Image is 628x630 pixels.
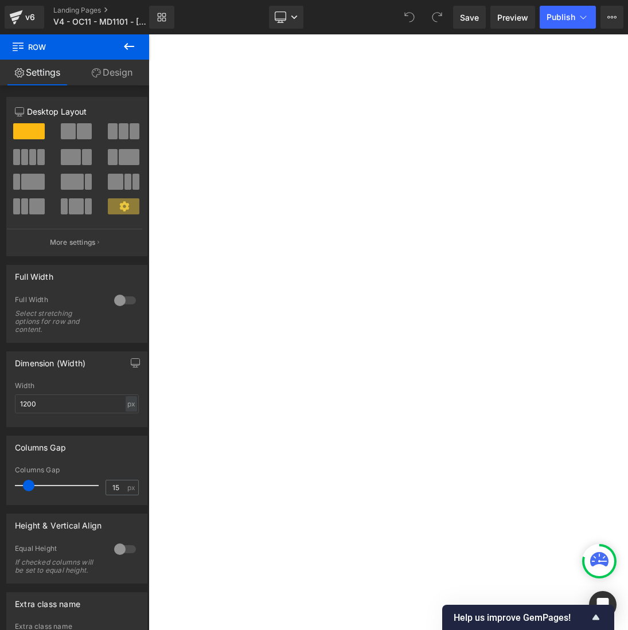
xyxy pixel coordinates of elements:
div: Extra class name [15,593,80,609]
span: Row [11,34,126,60]
input: auto [15,394,139,413]
button: Redo [426,6,448,29]
div: Height & Vertical Align [15,514,102,530]
button: Publish [540,6,596,29]
a: Landing Pages [53,6,168,15]
a: Preview [490,6,535,29]
div: Dimension (Width) [15,352,85,368]
div: v6 [23,10,37,25]
button: Undo [398,6,421,29]
span: Publish [547,13,575,22]
div: Full Width [15,295,103,307]
button: More settings [7,229,142,256]
div: Open Intercom Messenger [589,591,617,619]
button: Show survey - Help us improve GemPages! [454,611,603,624]
a: Design [75,60,149,85]
a: v6 [5,6,44,29]
div: Columns Gap [15,436,66,452]
div: Equal Height [15,544,103,556]
a: New Library [149,6,174,29]
div: Columns Gap [15,466,139,474]
span: V4 - OC11 - MD1101 - [DATE] [53,17,146,26]
button: More [600,6,623,29]
p: More settings [50,237,96,248]
div: Select stretching options for row and content. [15,310,101,334]
p: Desktop Layout [15,105,139,118]
div: Full Width [15,265,53,281]
span: Save [460,11,479,24]
div: If checked columns will be set to equal height. [15,558,101,574]
iframe: To enrich screen reader interactions, please activate Accessibility in Grammarly extension settings [149,34,628,630]
span: px [127,484,137,491]
div: Width [15,382,139,390]
span: Help us improve GemPages! [454,612,589,623]
div: px [126,396,137,412]
span: Preview [497,11,528,24]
